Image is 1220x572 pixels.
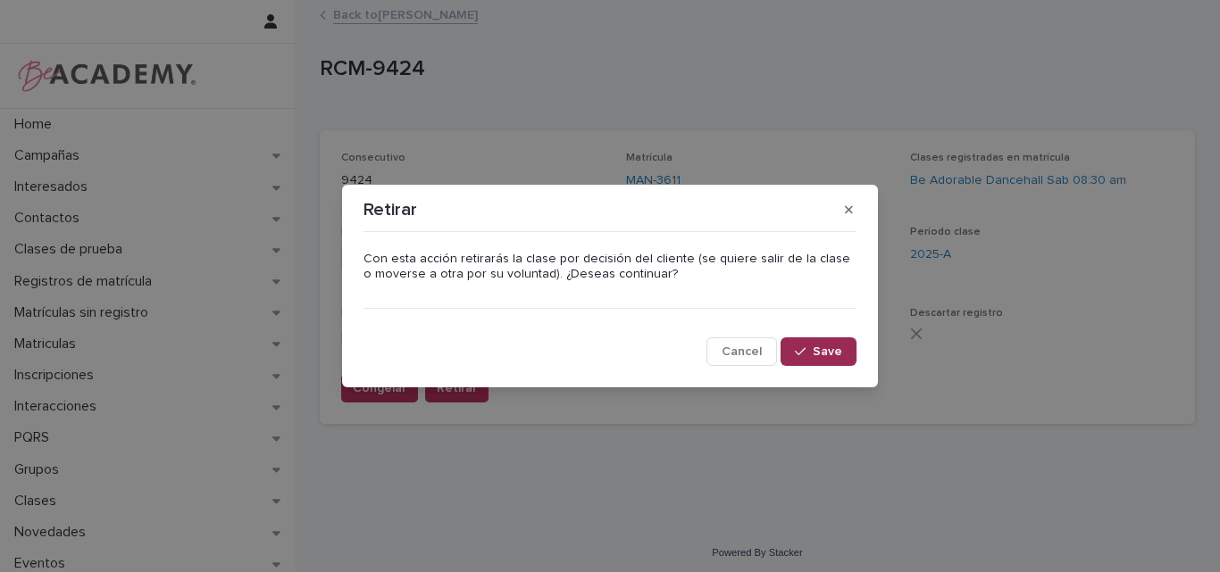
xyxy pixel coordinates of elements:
button: Cancel [706,337,777,366]
button: Save [781,337,857,366]
span: Cancel [722,345,762,358]
p: Retirar [363,199,417,220]
p: Con esta acción retirarás la clase por decisión del cliente (se quiere salir de la clase o movers... [363,252,857,282]
span: Save [813,345,842,358]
